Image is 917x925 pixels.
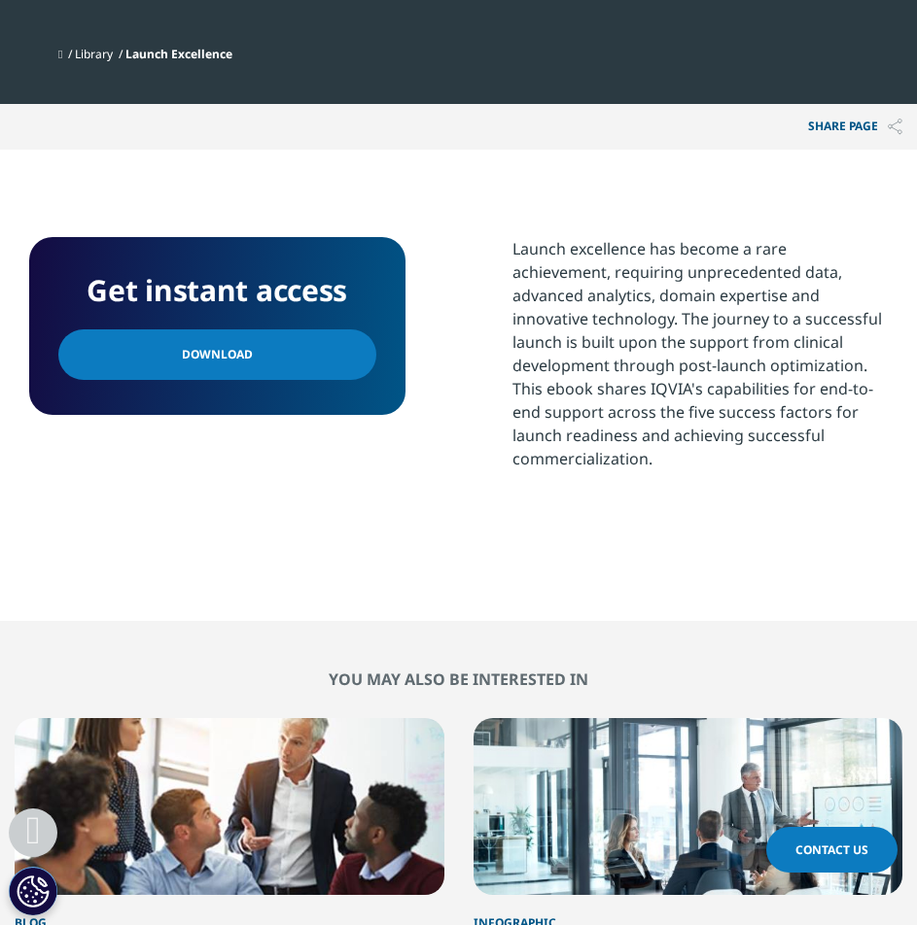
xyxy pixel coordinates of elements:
[29,669,888,689] h2: You may also be interested in
[512,237,889,485] p: Launch excellence has become a rare achievement, requiring unprecedented data, advanced analytics...
[9,867,57,915] button: Cookies Settings
[766,827,898,873] a: Contact Us
[182,344,253,365] span: Download
[75,46,113,62] a: Library
[888,119,902,135] img: Share PAGE
[794,104,917,150] p: Share PAGE
[58,266,376,315] h4: Get instant access
[794,104,917,150] button: Share PAGEShare PAGE
[795,841,868,858] span: Contact Us
[58,329,376,380] a: Download
[125,46,232,62] span: Launch Excellence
